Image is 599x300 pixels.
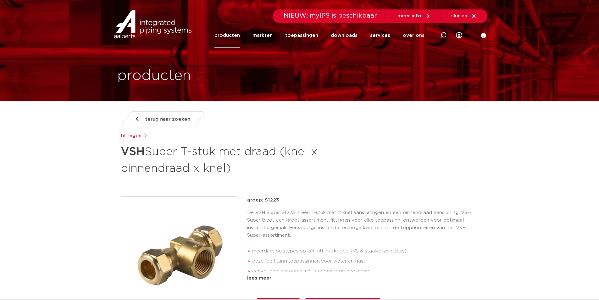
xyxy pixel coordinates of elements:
a: producten [214,23,240,48]
nav: Menu [214,23,424,48]
span: meer info [397,14,421,18]
a: downloads [331,23,358,48]
a: sluiten [451,13,477,19]
li: eenvoudige installatie met standaard gereedschap [252,266,479,276]
p: groep: S1223 [247,196,479,204]
a: markten [252,23,273,48]
a: over ons [403,23,424,48]
a: services [370,23,390,48]
h1: Super T-stuk met draad (knel x binnendraad x knel) [121,142,357,176]
p: De VSH Super S1223 is een T-stuk met 2 knel aansluitingen en een binnendraad aansluiting. VSH Sup... [247,209,479,239]
span: sluiten [451,14,467,18]
span: NIEUW: myIPS is beschikbaar [284,13,377,19]
a: toepassingen [285,23,318,48]
div: lees meer [247,275,479,282]
a: fittingen [121,132,141,140]
a: terug naar zoeken [120,111,205,127]
strong: VSH [121,146,145,157]
li: dezelfde fitting toepassingen voor water en gas [252,256,479,266]
span: terug naar zoeken [145,114,190,124]
li: meerdere buistypes op één fitting (koper, RVS & staalverzinkt buis) [252,246,479,256]
a: meer info [397,13,431,19]
h1: producten [117,66,191,86]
